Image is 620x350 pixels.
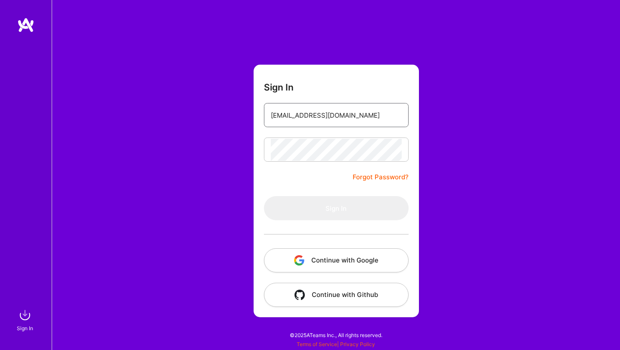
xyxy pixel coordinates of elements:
[271,104,402,126] input: Email...
[297,341,375,347] span: |
[264,283,409,307] button: Continue with Github
[294,255,304,266] img: icon
[264,82,294,93] h3: Sign In
[353,172,409,182] a: Forgot Password?
[294,290,305,300] img: icon
[264,248,409,272] button: Continue with Google
[18,306,34,333] a: sign inSign In
[264,196,409,220] button: Sign In
[297,341,337,347] a: Terms of Service
[52,324,620,346] div: © 2025 ATeams Inc., All rights reserved.
[17,324,33,333] div: Sign In
[17,17,34,33] img: logo
[16,306,34,324] img: sign in
[340,341,375,347] a: Privacy Policy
